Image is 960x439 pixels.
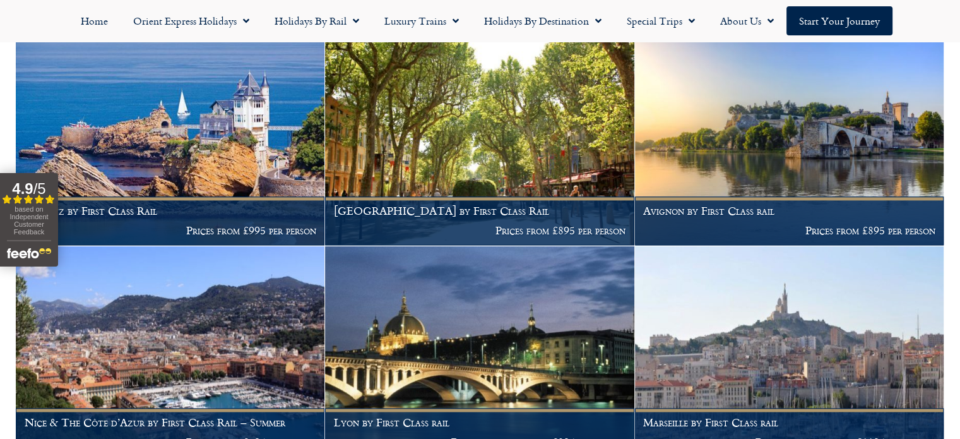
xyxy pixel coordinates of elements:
h1: [GEOGRAPHIC_DATA] by First Class Rail [334,205,625,217]
a: Holidays by Rail [262,6,372,35]
h1: Avignon by First Class rail [643,205,935,217]
nav: Menu [6,6,954,35]
a: Orient Express Holidays [121,6,262,35]
a: Start your Journey [786,6,892,35]
p: Prices from £895 per person [643,224,935,237]
a: Avignon by First Class rail Prices from £895 per person [635,35,944,246]
a: Holidays by Destination [471,6,614,35]
p: Prices from £995 per person [25,224,316,237]
p: Prices from £895 per person [334,224,625,237]
a: Luxury Trains [372,6,471,35]
h1: Biarritz by First Class Rail [25,205,316,217]
a: [GEOGRAPHIC_DATA] by First Class Rail Prices from £895 per person [325,35,634,246]
h1: Marseille by First Class rail [643,416,935,429]
a: Special Trips [614,6,708,35]
h1: Lyon by First Class rail [334,416,625,429]
a: Home [68,6,121,35]
a: Biarritz by First Class Rail Prices from £995 per person [16,35,325,246]
a: About Us [708,6,786,35]
h1: Nice & The Côte d’Azur by First Class Rail – Summer [25,416,316,429]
